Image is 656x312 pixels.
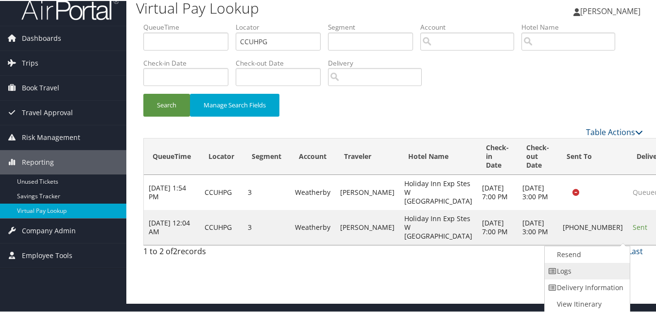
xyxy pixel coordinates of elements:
[200,138,243,174] th: Locator: activate to sort column ascending
[586,126,643,137] a: Table Actions
[243,209,290,244] td: 3
[545,262,628,278] a: Logs
[545,278,628,295] a: Delivery Information
[628,245,643,256] a: Last
[558,138,628,174] th: Sent To: activate to sort column ascending
[580,5,640,16] span: [PERSON_NAME]
[22,124,80,149] span: Risk Management
[190,93,279,116] button: Manage Search Fields
[335,209,399,244] td: [PERSON_NAME]
[477,209,518,244] td: [DATE] 7:00 PM
[143,93,190,116] button: Search
[143,57,236,67] label: Check-in Date
[144,138,200,174] th: QueueTime: activate to sort column ascending
[22,100,73,124] span: Travel Approval
[477,138,518,174] th: Check-in Date: activate to sort column ascending
[22,75,59,99] span: Book Travel
[477,174,518,209] td: [DATE] 7:00 PM
[22,243,72,267] span: Employee Tools
[173,245,177,256] span: 2
[290,174,335,209] td: Weatherby
[200,174,243,209] td: CCUHPG
[22,149,54,173] span: Reporting
[243,174,290,209] td: 3
[518,138,558,174] th: Check-out Date: activate to sort column ascending
[143,244,258,261] div: 1 to 2 of records
[545,245,628,262] a: Resend
[243,138,290,174] th: Segment: activate to sort column ascending
[22,50,38,74] span: Trips
[335,174,399,209] td: [PERSON_NAME]
[236,21,328,31] label: Locator
[328,57,429,67] label: Delivery
[633,222,647,231] span: Sent
[518,174,558,209] td: [DATE] 3:00 PM
[144,209,200,244] td: [DATE] 12:04 AM
[545,295,628,312] a: View Itinerary
[143,21,236,31] label: QueueTime
[521,21,622,31] label: Hotel Name
[22,218,76,242] span: Company Admin
[200,209,243,244] td: CCUHPG
[236,57,328,67] label: Check-out Date
[518,209,558,244] td: [DATE] 3:00 PM
[558,209,628,244] td: [PHONE_NUMBER]
[420,21,521,31] label: Account
[328,21,420,31] label: Segment
[399,209,477,244] td: Holiday Inn Exp Stes W [GEOGRAPHIC_DATA]
[290,138,335,174] th: Account: activate to sort column ascending
[290,209,335,244] td: Weatherby
[22,25,61,50] span: Dashboards
[399,174,477,209] td: Holiday Inn Exp Stes W [GEOGRAPHIC_DATA]
[144,174,200,209] td: [DATE] 1:54 PM
[335,138,399,174] th: Traveler: activate to sort column ascending
[399,138,477,174] th: Hotel Name: activate to sort column descending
